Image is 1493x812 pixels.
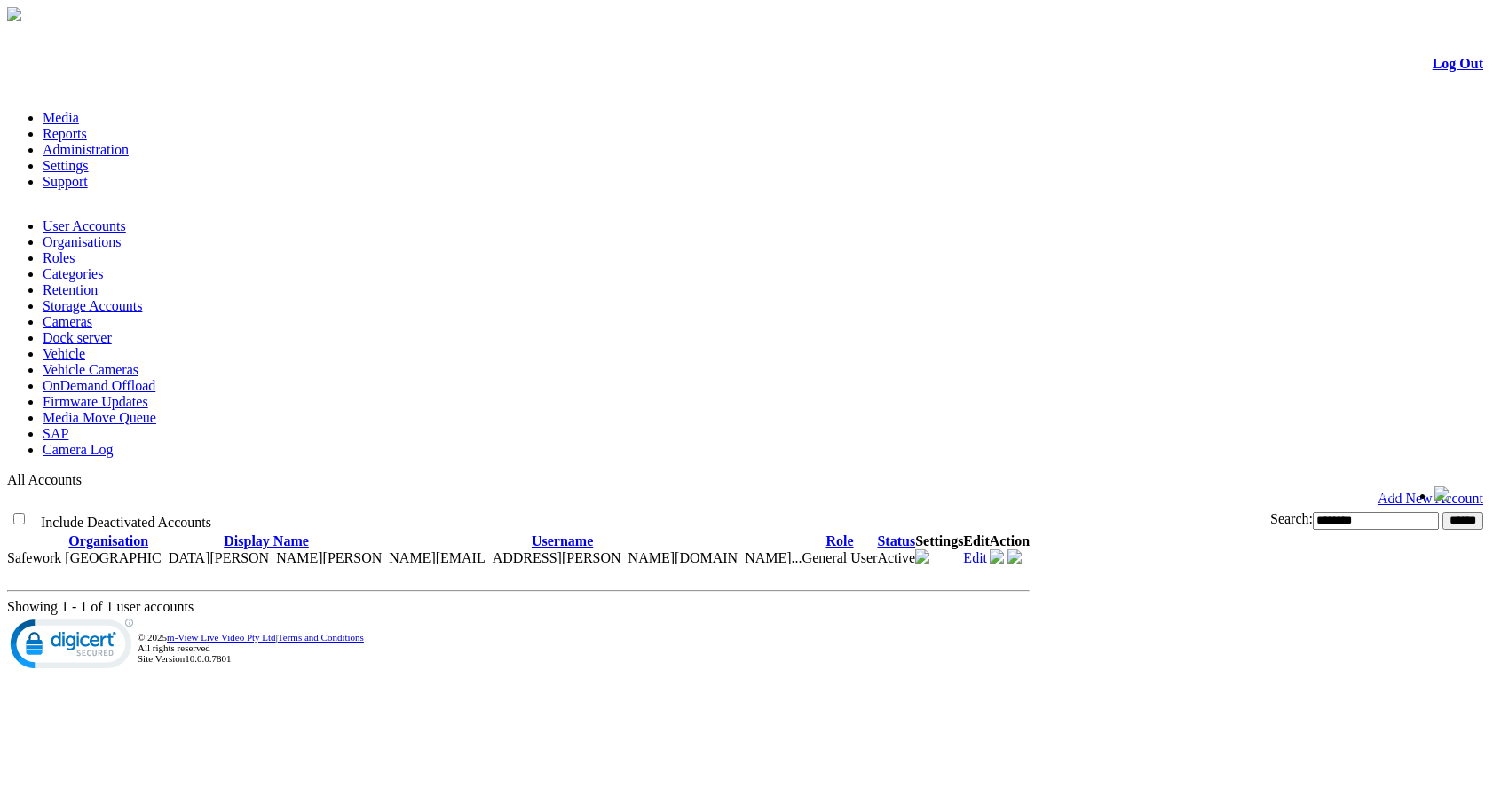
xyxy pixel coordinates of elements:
[185,653,231,664] span: 10.0.0.7801
[532,533,593,548] a: Username
[7,550,209,565] span: Safework [GEOGRAPHIC_DATA]
[43,250,75,265] a: Roles
[209,550,322,565] span: Contact Method: SMS and Email
[41,515,211,530] span: Include Deactivated Accounts
[990,549,1004,564] img: user-active-green-icon.svg
[990,533,1030,549] th: Action
[963,550,987,565] a: Edit
[43,362,138,377] a: Vehicle Cameras
[43,266,103,281] a: Categories
[43,314,92,329] a: Cameras
[43,282,98,297] a: Retention
[43,234,122,249] a: Organisations
[323,550,802,565] span: mike.lee@safework.nsw.gov.au
[915,549,929,564] img: camera24.png
[728,511,1483,530] div: Search:
[43,298,142,313] a: Storage Accounts
[43,110,79,125] a: Media
[1434,486,1449,501] img: bell24.png
[167,632,276,643] a: m-View Live Video Pty Ltd
[1183,487,1399,501] span: Welcome, [PERSON_NAME] (Administrator)
[7,472,82,487] span: All Accounts
[43,158,89,173] a: Settings
[990,551,1004,566] a: Deactivate
[43,218,126,233] a: User Accounts
[7,7,21,21] img: arrow-3.png
[43,426,68,441] a: SAP
[877,533,915,548] a: Status
[43,142,129,157] a: Administration
[1007,551,1022,566] a: MFA Not Set
[43,126,87,141] a: Reports
[43,174,88,189] a: Support
[877,549,915,567] td: Active
[1007,549,1022,564] img: mfa-shield-white-icon.svg
[43,410,156,425] a: Media Move Queue
[7,599,194,614] span: Showing 1 - 1 of 1 user accounts
[915,533,963,549] th: Settings
[138,632,1483,664] div: © 2025 | All rights reserved
[963,533,989,549] th: Edit
[43,346,85,361] a: Vehicle
[10,618,134,678] img: DigiCert Secured Site Seal
[278,632,364,643] a: Terms and Conditions
[1433,56,1483,71] a: Log Out
[825,533,853,548] a: Role
[68,533,148,548] a: Organisation
[43,394,148,409] a: Firmware Updates
[43,378,155,393] a: OnDemand Offload
[802,549,878,567] td: General User
[43,442,114,457] a: Camera Log
[138,653,1483,664] div: Site Version
[224,533,309,548] a: Display Name
[43,330,112,345] a: Dock server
